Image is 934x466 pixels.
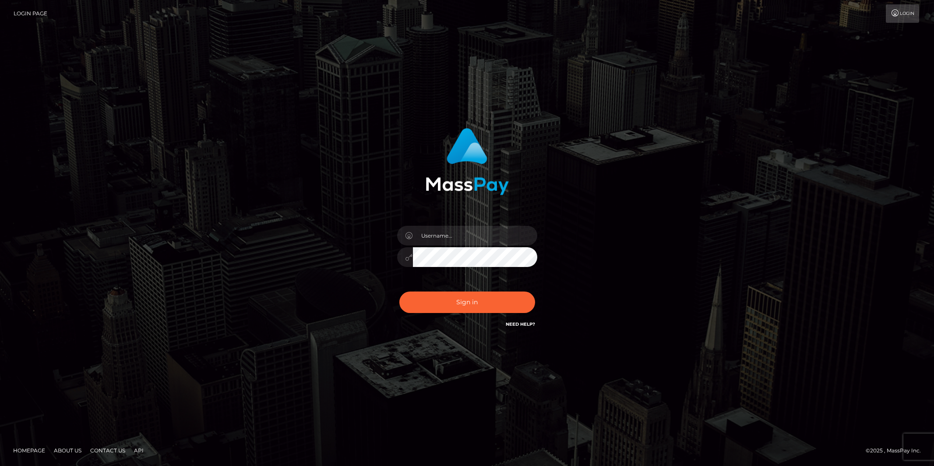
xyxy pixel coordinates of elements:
[50,444,85,457] a: About Us
[866,446,927,455] div: © 2025 , MassPay Inc.
[413,226,537,245] input: Username...
[14,4,47,23] a: Login Page
[87,444,129,457] a: Contact Us
[10,444,49,457] a: Homepage
[426,128,509,195] img: MassPay Login
[399,292,535,313] button: Sign in
[886,4,919,23] a: Login
[130,444,147,457] a: API
[506,321,535,327] a: Need Help?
